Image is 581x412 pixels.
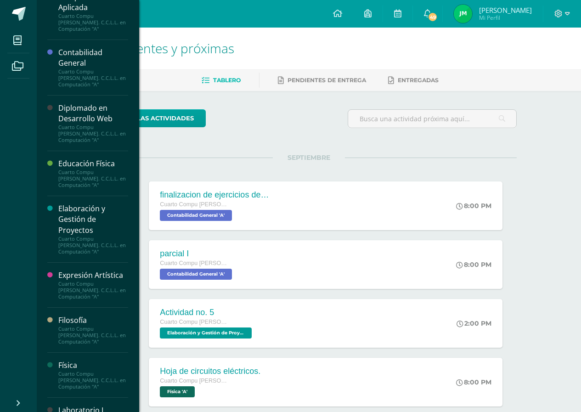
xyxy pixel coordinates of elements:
[160,378,229,384] span: Cuarto Compu [PERSON_NAME]. C.C.L.L. en Computación
[58,236,128,255] div: Cuarto Compu [PERSON_NAME]. C.C.L.L. en Computación "A"
[398,77,439,84] span: Entregadas
[58,103,128,143] a: Diplomado en Desarrollo WebCuarto Compu [PERSON_NAME]. C.C.L.L. en Computación "A"
[160,269,232,280] span: Contabilidad General 'A'
[58,47,128,68] div: Contabilidad General
[58,270,128,281] div: Expresión Artística
[202,73,241,88] a: Tablero
[58,13,128,32] div: Cuarto Compu [PERSON_NAME]. C.C.L.L. en Computación "A"
[160,201,229,208] span: Cuarto Compu [PERSON_NAME]. C.C.L.L. en Computación
[101,109,206,127] a: todas las Actividades
[273,153,345,162] span: SEPTIEMBRE
[58,158,128,169] div: Educación Física
[58,47,128,88] a: Contabilidad GeneralCuarto Compu [PERSON_NAME]. C.C.L.L. en Computación "A"
[454,5,472,23] img: 456f60c5d55af7bedfd6d54b1a2965a1.png
[58,169,128,188] div: Cuarto Compu [PERSON_NAME]. C.C.L.L. en Computación "A"
[456,202,491,210] div: 8:00 PM
[58,203,128,235] div: Elaboración y Gestión de Proyectos
[58,270,128,300] a: Expresión ArtísticaCuarto Compu [PERSON_NAME]. C.C.L.L. en Computación "A"
[58,103,128,124] div: Diplomado en Desarrollo Web
[58,68,128,88] div: Cuarto Compu [PERSON_NAME]. C.C.L.L. en Computación "A"
[278,73,366,88] a: Pendientes de entrega
[479,6,532,15] span: [PERSON_NAME]
[348,110,516,128] input: Busca una actividad próxima aquí...
[160,386,195,397] span: Física 'A'
[58,203,128,254] a: Elaboración y Gestión de ProyectosCuarto Compu [PERSON_NAME]. C.C.L.L. en Computación "A"
[213,77,241,84] span: Tablero
[388,73,439,88] a: Entregadas
[58,315,128,326] div: Filosofía
[58,124,128,143] div: Cuarto Compu [PERSON_NAME]. C.C.L.L. en Computación "A"
[428,12,438,22] span: 49
[58,360,128,371] div: Física
[160,210,232,221] span: Contabilidad General 'A'
[479,14,532,22] span: Mi Perfil
[457,319,491,327] div: 2:00 PM
[160,367,260,376] div: Hoja de circuitos eléctricos.
[58,315,128,345] a: FilosofíaCuarto Compu [PERSON_NAME]. C.C.L.L. en Computación "A"
[160,327,252,339] span: Elaboración y Gestión de Proyectos 'A'
[288,77,366,84] span: Pendientes de entrega
[160,260,229,266] span: Cuarto Compu [PERSON_NAME]. C.C.L.L. en Computación
[48,40,234,57] span: Actividades recientes y próximas
[456,378,491,386] div: 8:00 PM
[58,326,128,345] div: Cuarto Compu [PERSON_NAME]. C.C.L.L. en Computación "A"
[160,308,254,317] div: Actividad no. 5
[58,360,128,390] a: FísicaCuarto Compu [PERSON_NAME]. C.C.L.L. en Computación "A"
[456,260,491,269] div: 8:00 PM
[58,158,128,188] a: Educación FísicaCuarto Compu [PERSON_NAME]. C.C.L.L. en Computación "A"
[160,319,229,325] span: Cuarto Compu [PERSON_NAME]. C.C.L.L. en Computación
[160,249,234,259] div: parcial I
[58,371,128,390] div: Cuarto Compu [PERSON_NAME]. C.C.L.L. en Computación "A"
[160,190,270,200] div: finalizacion de ejercicios de T gráficas, 2 firmas
[58,281,128,300] div: Cuarto Compu [PERSON_NAME]. C.C.L.L. en Computación "A"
